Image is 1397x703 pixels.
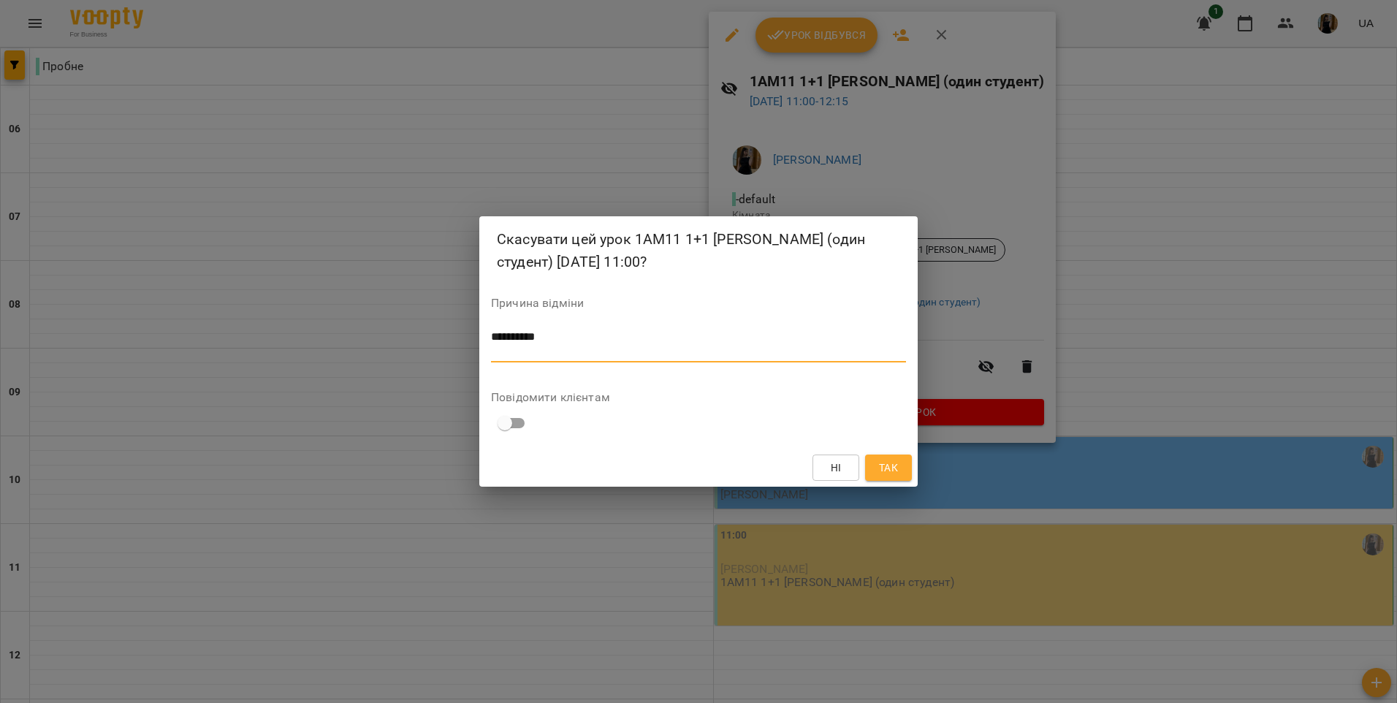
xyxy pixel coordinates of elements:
[497,228,900,274] h2: Скасувати цей урок 1АМ11 1+1 [PERSON_NAME] (один студент) [DATE] 11:00?
[831,459,842,476] span: Ні
[491,392,906,403] label: Повідомити клієнтам
[812,455,859,481] button: Ні
[879,459,898,476] span: Так
[491,297,906,309] label: Причина відміни
[865,455,912,481] button: Так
